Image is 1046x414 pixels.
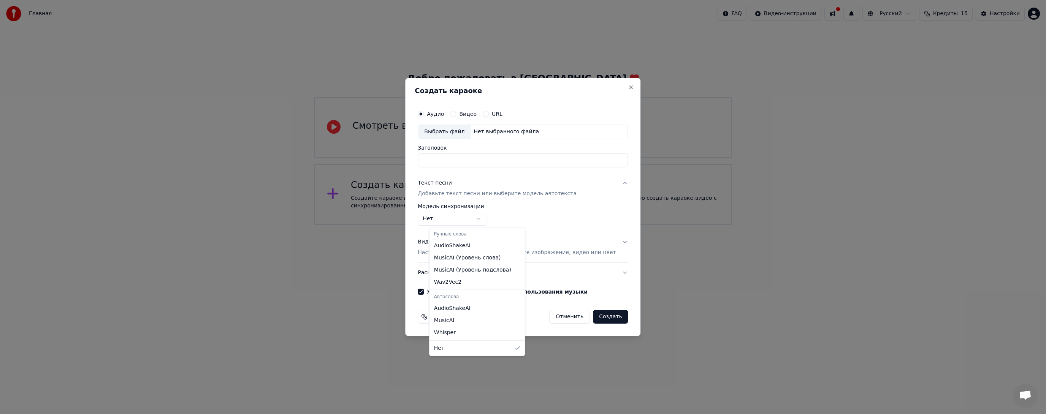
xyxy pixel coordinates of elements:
[434,305,471,312] span: AudioShakeAI
[431,292,523,302] div: Автослова
[434,254,501,262] span: MusicAI ( Уровень слова )
[434,266,511,274] span: MusicAI ( Уровень подслова )
[434,316,455,324] span: MusicAI
[434,344,444,352] span: Нет
[434,329,456,336] span: Whisper
[434,242,471,250] span: AudioShakeAI
[434,278,461,286] span: Wav2Vec2
[431,229,523,240] div: Ручные слова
